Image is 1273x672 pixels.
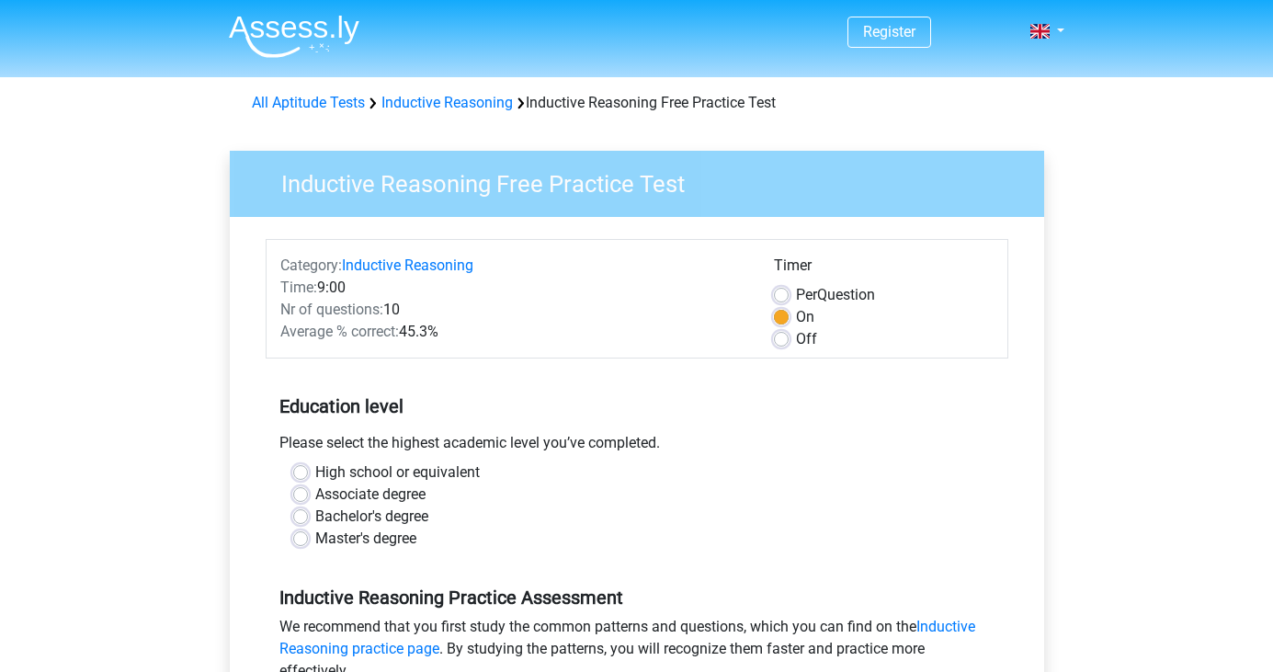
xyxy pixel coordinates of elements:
[796,328,817,350] label: Off
[267,277,760,299] div: 9:00
[796,306,814,328] label: On
[342,256,473,274] a: Inductive Reasoning
[381,94,513,111] a: Inductive Reasoning
[774,255,994,284] div: Timer
[267,321,760,343] div: 45.3%
[280,301,383,318] span: Nr of questions:
[229,15,359,58] img: Assessly
[280,279,317,296] span: Time:
[244,92,1029,114] div: Inductive Reasoning Free Practice Test
[796,284,875,306] label: Question
[863,23,915,40] a: Register
[252,94,365,111] a: All Aptitude Tests
[315,484,426,506] label: Associate degree
[796,286,817,303] span: Per
[315,461,480,484] label: High school or equivalent
[279,587,995,609] h5: Inductive Reasoning Practice Assessment
[279,388,995,425] h5: Education level
[259,163,1030,199] h3: Inductive Reasoning Free Practice Test
[315,528,416,550] label: Master's degree
[280,323,399,340] span: Average % correct:
[315,506,428,528] label: Bachelor's degree
[267,299,760,321] div: 10
[266,432,1008,461] div: Please select the highest academic level you’ve completed.
[280,256,342,274] span: Category:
